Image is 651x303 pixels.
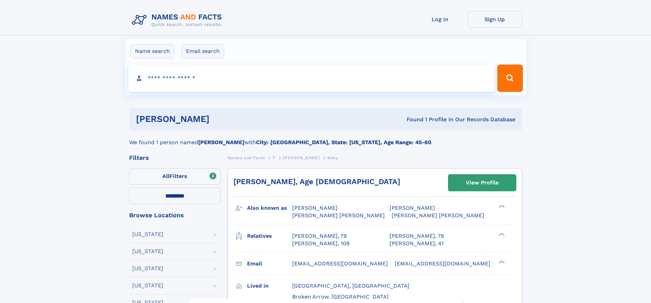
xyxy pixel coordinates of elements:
[198,139,244,146] b: [PERSON_NAME]
[247,280,292,292] h3: Lived in
[292,212,385,219] span: [PERSON_NAME] [PERSON_NAME]
[247,202,292,214] h3: Also known as
[497,204,505,209] div: ❯
[132,249,163,254] div: [US_STATE]
[273,155,275,160] span: F
[132,283,163,288] div: [US_STATE]
[129,212,221,218] div: Browse Locations
[466,175,499,191] div: View Profile
[395,260,490,267] span: [EMAIL_ADDRESS][DOMAIN_NAME]
[327,155,338,160] span: Koby
[308,116,515,123] div: Found 1 Profile In Our Records Database
[292,260,388,267] span: [EMAIL_ADDRESS][DOMAIN_NAME]
[292,205,338,211] span: [PERSON_NAME]
[292,283,409,289] span: [GEOGRAPHIC_DATA], [GEOGRAPHIC_DATA]
[497,260,505,264] div: ❯
[129,11,228,29] img: Logo Names and Facts
[292,232,347,240] a: [PERSON_NAME], 79
[448,175,516,191] a: View Profile
[283,155,320,160] span: [PERSON_NAME]
[136,115,308,123] h1: [PERSON_NAME]
[128,65,494,92] input: search input
[129,155,221,161] div: Filters
[129,168,221,185] label: Filters
[390,205,435,211] span: [PERSON_NAME]
[132,232,163,237] div: [US_STATE]
[390,240,444,247] a: [PERSON_NAME], 41
[292,293,389,300] span: Broken Arrow, [GEOGRAPHIC_DATA]
[413,11,467,28] a: Log In
[181,44,224,58] label: Email search
[283,153,320,162] a: [PERSON_NAME]
[228,153,265,162] a: Names and Facts
[129,130,522,147] div: We found 1 person named with .
[467,11,522,28] a: Sign Up
[497,232,505,236] div: ❯
[292,240,350,247] a: [PERSON_NAME], 108
[233,177,400,186] a: [PERSON_NAME], Age [DEMOGRAPHIC_DATA]
[247,230,292,242] h3: Relatives
[247,258,292,270] h3: Email
[256,139,431,146] b: City: [GEOGRAPHIC_DATA], State: [US_STATE], Age Range: 45-60
[132,266,163,271] div: [US_STATE]
[392,212,484,219] span: [PERSON_NAME] [PERSON_NAME]
[162,173,169,179] span: All
[390,232,444,240] a: [PERSON_NAME], 76
[273,153,275,162] a: F
[497,65,523,92] button: Search Button
[131,44,174,58] label: Name search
